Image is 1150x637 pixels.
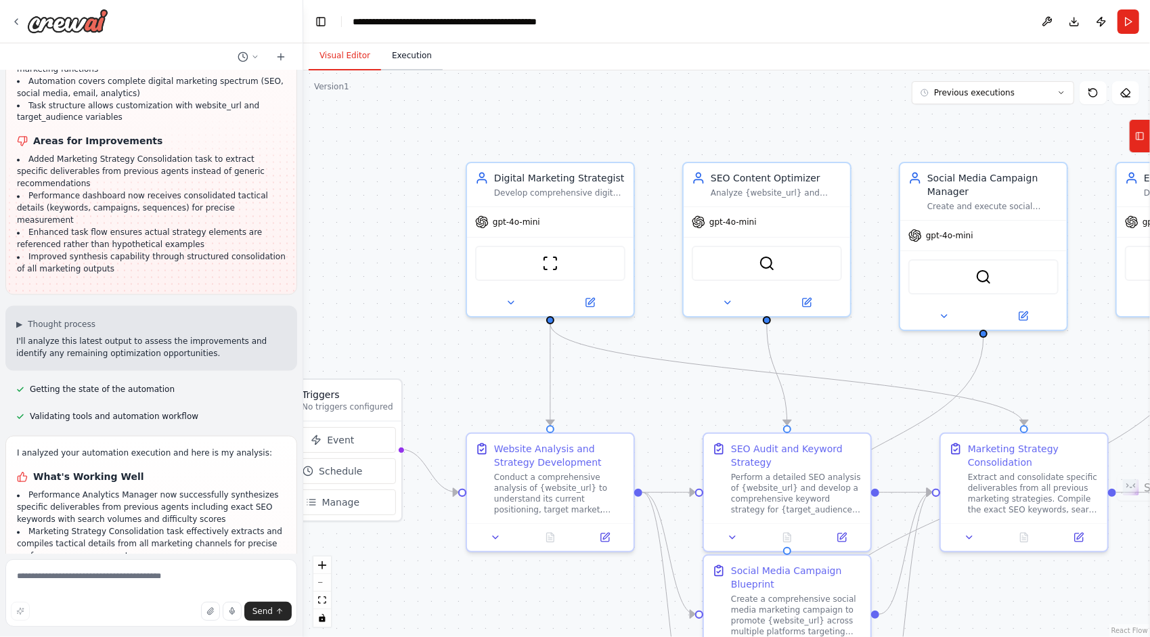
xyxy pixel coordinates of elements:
h1: Areas for Improvements [17,135,286,148]
span: Validating tools and automation workflow [30,412,198,422]
button: No output available [996,529,1053,546]
p: I'll analyze this latest output to assess the improvements and identify any remaining optimizatio... [16,336,286,360]
div: Social Media Campaign ManagerCreate and execute social media campaigns to promote {website_url} a... [899,162,1068,331]
div: Website Analysis and Strategy Development [494,442,625,469]
button: Execution [381,42,443,70]
button: fit view [313,592,331,609]
button: Start a new chat [270,49,292,65]
div: Marketing Strategy ConsolidationExtract and consolidate specific deliverables from all previous m... [939,433,1109,552]
g: Edge from 88d2a570-cc65-4750-9e5c-3e47422aa056 to d66ee4ec-9068-4f8a-9953-e168112d1bd9 [879,485,932,621]
li: Improved synthesis capability through structured consolidation of all marketing outputs [17,251,286,276]
button: Event [269,427,396,453]
span: Schedule [319,464,362,478]
img: SerpApiGoogleSearchTool [759,255,775,271]
button: Open in side panel [552,294,628,311]
img: SerpApiGoogleSearchTool [975,269,992,285]
div: Extract and consolidate specific deliverables from all previous marketing strategies. Compile the... [968,472,1099,515]
span: gpt-4o-mini [926,230,973,241]
div: Social Media Campaign Manager [927,171,1059,198]
div: Marketing Strategy Consolidation [968,442,1099,469]
g: Edge from triggers to f99c7c84-4a90-4d9f-8d51-51b071b93836 [400,443,458,500]
div: Website Analysis and Strategy DevelopmentConduct a comprehensive analysis of {website_url} to und... [466,433,635,552]
div: Conduct a comprehensive analysis of {website_url} to understand its current positioning, target m... [494,472,625,515]
button: Open in side panel [818,529,865,546]
g: Edge from f11e73f8-d97b-4cb2-8d39-59e7e1864e88 to d66ee4ec-9068-4f8a-9953-e168112d1bd9 [544,324,1031,425]
img: ScrapeWebsiteTool [542,255,558,271]
button: Open in side panel [768,294,845,311]
button: No output available [759,529,816,546]
div: Create and execute social media campaigns to promote {website_url} across multiple platforms. Dev... [927,201,1059,212]
g: Edge from f99c7c84-4a90-4d9f-8d51-51b071b93836 to 9ea596e8-0c32-430b-8612-b94d9be54f2e [642,485,695,499]
a: React Flow attribution [1111,627,1148,634]
button: Manage [269,489,396,515]
div: Develop comprehensive digital marketing strategies for {website_url} targeting {target_audience}.... [494,188,625,198]
div: SEO Audit and Keyword StrategyPerform a detailed SEO analysis of {website_url} and develop a comp... [703,433,872,552]
g: Edge from f11e73f8-d97b-4cb2-8d39-59e7e1864e88 to f99c7c84-4a90-4d9f-8d51-51b071b93836 [544,324,557,425]
button: ▶Thought process [16,320,95,330]
div: TriggersNo triggers configuredEventScheduleManage [263,378,403,522]
g: Edge from f99c7c84-4a90-4d9f-8d51-51b071b93836 to 88d2a570-cc65-4750-9e5c-3e47422aa056 [642,485,695,621]
button: Click to speak your automation idea [223,602,242,621]
img: Logo [27,9,108,33]
div: Perform a detailed SEO analysis of {website_url} and develop a comprehensive keyword strategy for... [731,472,862,515]
button: Send [244,602,292,621]
li: Added Marketing Strategy Consolidation task to extract specific deliverables from previous agents... [17,154,286,190]
div: Digital Marketing StrategistDevelop comprehensive digital marketing strategies for {website_url} ... [466,162,635,317]
span: gpt-4o-mini [709,217,757,227]
li: Enhanced task flow ensures actual strategy elements are referenced rather than hypothetical examples [17,227,286,251]
div: SEO Content OptimizerAnalyze {website_url} and create SEO-optimized content strategies. Research ... [682,162,852,317]
div: Create a comprehensive social media marketing campaign to promote {website_url} across multiple p... [731,594,862,637]
button: Schedule [269,458,396,484]
nav: breadcrumb [353,15,556,28]
button: Open in side panel [1055,529,1102,546]
span: gpt-4o-mini [493,217,540,227]
h1: What's Working Well [17,470,286,484]
li: Performance dashboard now receives consolidated tactical details (keywords, campaigns, sequences)... [17,190,286,227]
g: Edge from e777c4ce-1c64-4ab4-846a-bf1eff64ca46 to 88d2a570-cc65-4750-9e5c-3e47422aa056 [780,337,990,547]
g: Edge from 9ea596e8-0c32-430b-8612-b94d9be54f2e to d66ee4ec-9068-4f8a-9953-e168112d1bd9 [879,485,932,499]
button: toggle interactivity [313,609,331,627]
button: No output available [522,529,579,546]
button: Hide left sidebar [311,12,330,31]
span: Thought process [28,320,95,330]
span: Send [252,606,273,617]
div: Social Media Campaign Blueprint [731,564,862,591]
li: Automation covers complete digital marketing spectrum (SEO, social media, email, analytics) [17,75,286,100]
button: zoom in [313,556,331,574]
button: zoom out [313,574,331,592]
button: Upload files [201,602,220,621]
span: Getting the state of the automation [30,385,175,395]
h3: Triggers [302,388,393,401]
div: Version 1 [314,81,349,92]
g: Edge from 36561156-4102-42ce-b715-96286ffb69a1 to 9ea596e8-0c32-430b-8612-b94d9be54f2e [760,324,794,425]
li: Marketing Strategy Consolidation task effectively extracts and compiles tactical details from all... [17,526,286,563]
button: Improve this prompt [11,602,30,621]
p: I analyzed your automation execution and here is my analysis: [17,447,286,460]
button: Open in side panel [581,529,628,546]
li: Task structure allows customization with website_url and target_audience variables [17,100,286,124]
div: SEO Content Optimizer [711,171,842,185]
p: No triggers configured [302,401,393,412]
li: Performance Analytics Manager now successfully synthesizes specific deliverables from previous ag... [17,489,286,526]
span: Previous executions [934,87,1015,98]
button: Open in side panel [985,308,1061,324]
div: Analyze {website_url} and create SEO-optimized content strategies. Research target keywords for {... [711,188,842,198]
button: Visual Editor [309,42,381,70]
button: Switch to previous chat [232,49,265,65]
span: Event [327,433,354,447]
div: React Flow controls [313,556,331,627]
button: Previous executions [912,81,1074,104]
span: ▶ [16,320,22,330]
span: Manage [322,496,360,509]
div: Digital Marketing Strategist [494,171,625,185]
div: SEO Audit and Keyword Strategy [731,442,862,469]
